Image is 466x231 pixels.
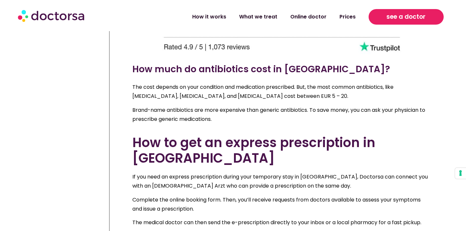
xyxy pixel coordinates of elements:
[132,172,431,191] p: If you need an express prescription during your temporary stay in [GEOGRAPHIC_DATA], Doctorsa can...
[284,9,333,24] a: Online doctor
[132,218,431,227] p: The medical doctor can then send the e-prescription directly to your inbox or a local pharmacy fo...
[233,9,284,24] a: What we treat
[132,135,431,166] h2: How to get an express prescription in [GEOGRAPHIC_DATA]
[132,83,431,101] p: The cost depends on your condition and medication prescribed. But, the most common antibiotics, l...
[132,63,431,76] h3: How much do antibiotics cost in [GEOGRAPHIC_DATA]?
[132,106,431,124] p: Brand-name antibiotics are more expensive than generic antibiotics. To save money, you can ask yo...
[186,9,233,24] a: How it works
[123,9,362,24] nav: Menu
[455,168,466,179] button: Your consent preferences for tracking technologies
[132,195,431,214] p: Complete the online booking form. Then, you’ll receive requests from doctors available to assess ...
[386,12,426,22] span: see a doctor
[369,9,444,25] a: see a doctor
[333,9,362,24] a: Prices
